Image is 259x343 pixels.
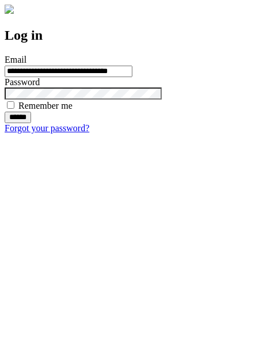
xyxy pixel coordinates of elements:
label: Remember me [18,101,73,110]
h2: Log in [5,28,254,43]
label: Email [5,55,26,64]
label: Password [5,77,40,87]
a: Forgot your password? [5,123,89,133]
img: logo-4e3dc11c47720685a147b03b5a06dd966a58ff35d612b21f08c02c0306f2b779.png [5,5,14,14]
